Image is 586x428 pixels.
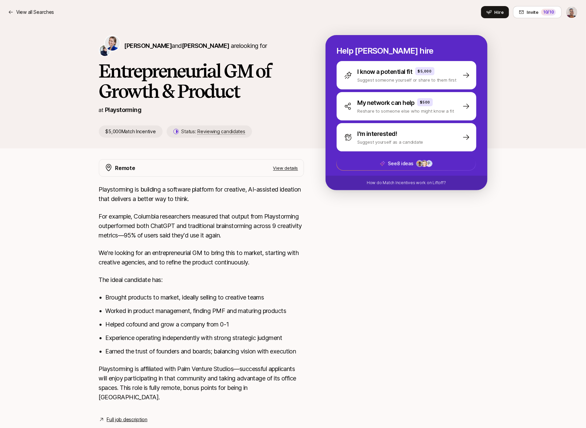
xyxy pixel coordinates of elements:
p: $500 [420,99,430,105]
li: Brought products to market, ideally selling to creative teams [106,293,304,302]
li: Experience operating independently with strong strategic judgment [106,333,304,343]
button: Invite10/10 [513,6,562,18]
p: P [427,162,430,166]
p: Playstorming is affiliated with Palm Venture Studios—successful applicants will enjoy participati... [99,364,304,402]
p: My network can help [358,98,415,108]
p: We're looking for an entrepreneurial GM to bring this to market, starting with creative agencies,... [99,248,304,267]
p: I know a potential fit [358,67,413,77]
div: 10 /10 [541,9,556,16]
p: are looking for [124,41,267,51]
p: Suggest yourself as a candidate [358,139,423,145]
img: ACg8ocI_8DTT4116_vNVBsHJ577RfOcB9F4L8XkPMI2uLO_6Hnz799oq=s160-c [421,161,427,167]
button: Janelle Bradley [566,6,578,18]
img: ACg8ocJgLS4_X9rs-p23w7LExaokyEoWgQo9BGx67dOfttGDosg=s160-c [416,161,422,167]
p: $5,000 [418,68,432,74]
span: Reviewing candidates [197,129,245,135]
span: [PERSON_NAME] [182,42,229,49]
img: Daniela Plattner [105,36,120,51]
p: For example, Columbia researchers measured that output from Playstorming outperformed both ChatGP... [99,212,304,240]
p: Playstorming [105,105,142,115]
li: Earned the trust of founders and boards; balancing vision with execution [106,347,304,356]
span: Invite [527,9,538,16]
p: The ideal candidate has: [99,275,304,285]
p: View all Searches [16,8,54,16]
p: Remote [115,164,135,172]
p: $5,000 Match Incentive [99,125,163,138]
p: at [99,106,104,114]
p: Help [PERSON_NAME] hire [337,46,476,56]
span: and [172,42,229,49]
li: Worked in product management, finding PMF and maturing products [106,306,304,316]
h1: Entrepreneurial GM of Growth & Product [99,61,304,101]
li: Helped cofound and grow a company from 0-1 [106,320,304,329]
button: See8 ideasP [336,156,476,171]
p: Status: [182,127,245,136]
p: Suggest someone yourself or share to them first [358,77,457,83]
img: Hayley Darden [100,45,110,56]
button: Hire [481,6,509,18]
p: View details [273,165,298,171]
a: Full job description [107,416,147,424]
p: How do Match Incentives work on Liftoff? [367,180,446,186]
span: Hire [495,9,504,16]
span: [PERSON_NAME] [124,42,172,49]
p: Playstorming is building a software platform for creative, AI-assisted ideation that delivers a b... [99,185,304,204]
p: See 8 ideas [388,160,413,168]
p: I'm interested! [358,129,397,139]
p: Reshare to someone else who might know a fit [358,108,454,114]
img: Janelle Bradley [566,6,578,18]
